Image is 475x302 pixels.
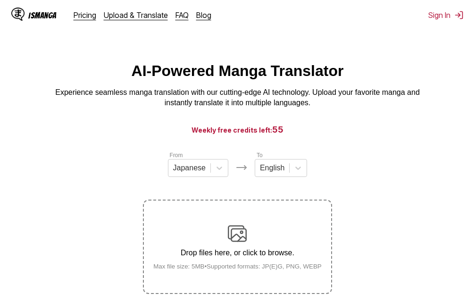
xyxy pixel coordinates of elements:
p: Experience seamless manga translation with our cutting-edge AI technology. Upload your favorite m... [49,87,426,109]
img: IsManga Logo [11,8,25,21]
label: From [170,152,183,159]
a: IsManga LogoIsManga [11,8,74,23]
span: 55 [272,125,283,134]
label: To [257,152,263,159]
h1: AI-Powered Manga Translator [132,62,344,80]
img: Languages icon [236,162,247,173]
p: Drop files here, or click to browse. [146,249,329,257]
a: Blog [196,10,211,20]
a: Upload & Translate [104,10,168,20]
h3: Weekly free credits left: [23,124,452,135]
div: IsManga [28,11,57,20]
img: Sign out [454,10,464,20]
small: Max file size: 5MB • Supported formats: JP(E)G, PNG, WEBP [146,263,329,270]
a: Pricing [74,10,96,20]
button: Sign In [428,10,464,20]
a: FAQ [175,10,189,20]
